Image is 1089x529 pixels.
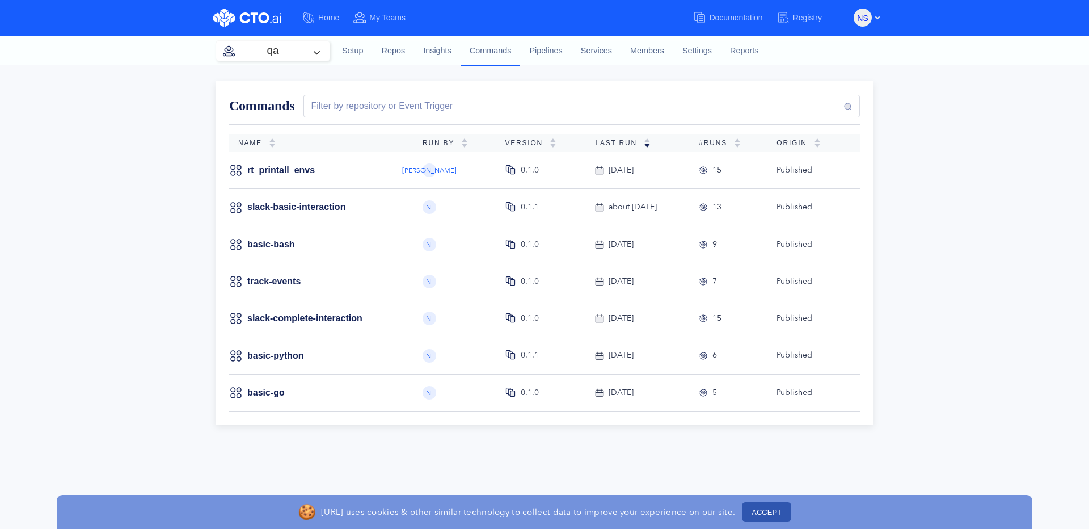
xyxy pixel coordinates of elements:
div: [DATE] [609,275,634,288]
img: sorting-down.svg [644,138,651,148]
button: qa [216,41,330,61]
div: 0.1.1 [521,349,539,362]
span: Run By [423,139,461,147]
a: Home [302,7,353,28]
span: Commands [229,98,294,113]
div: Published [776,312,842,325]
a: Registry [776,7,835,28]
div: 0.1.0 [521,164,539,177]
span: Home [318,13,339,22]
a: Pipelines [520,36,571,66]
a: Services [572,36,621,66]
div: Published [776,275,842,288]
div: 5 [712,387,717,399]
div: 6 [712,349,717,362]
div: 15 [712,164,721,177]
div: 0.1.1 [521,201,539,213]
span: NI [426,278,433,285]
span: NS [857,9,868,27]
span: NI [426,204,433,211]
a: basic-go [247,387,285,399]
a: Repos [373,36,415,66]
div: Published [776,349,842,362]
button: ACCEPT [742,502,791,522]
button: NS [854,9,872,27]
div: [DATE] [609,387,634,399]
div: [DATE] [609,164,634,177]
span: [PERSON_NAME] [402,167,457,174]
div: [DATE] [609,312,634,325]
div: [DATE] [609,349,634,362]
div: 9 [712,238,717,251]
span: Registry [793,13,822,22]
div: 15 [712,312,721,325]
div: Published [776,238,842,251]
div: Published [776,387,842,399]
div: Filter by repository or Event Trigger [306,99,453,113]
a: basic-bash [247,238,295,251]
div: 7 [712,275,717,288]
a: Documentation [693,7,776,28]
img: sorting-empty.svg [269,138,276,148]
a: Setup [333,36,373,66]
a: Commands [461,36,521,65]
div: [DATE] [609,238,634,251]
span: NI [426,389,433,396]
a: Settings [673,36,721,66]
span: #RUNS [699,139,734,147]
span: NI [426,241,433,248]
img: sorting-empty.svg [461,138,468,148]
div: 0.1.0 [521,312,539,325]
div: Published [776,164,842,177]
span: NI [426,315,433,322]
a: Members [621,36,673,66]
img: sorting-empty.svg [814,138,821,148]
div: about [DATE] [609,201,657,213]
div: 0.1.0 [521,275,539,288]
div: 0.1.0 [521,238,539,251]
a: basic-python [247,350,304,362]
a: Insights [414,36,461,66]
a: My Teams [353,7,419,28]
span: Version [505,139,550,147]
a: rt_printall_envs [247,164,315,177]
span: Documentation [709,13,762,22]
div: 0.1.0 [521,387,539,399]
img: sorting-empty.svg [550,138,556,148]
span: 🍪 [298,501,316,523]
img: sorting-empty.svg [734,138,741,148]
a: track-events [247,275,301,288]
div: Published [776,201,842,213]
div: 13 [712,201,721,213]
p: [URL] uses cookies & other similar technology to collect data to improve your experience on our s... [321,506,735,518]
span: Name [238,139,269,147]
span: NI [426,352,433,359]
a: slack-complete-interaction [247,312,362,325]
span: Origin [776,139,813,147]
a: Reports [721,36,767,66]
img: CTO.ai Logo [213,9,281,27]
a: slack-basic-interaction [247,201,345,213]
span: Last Run [595,139,644,147]
span: My Teams [369,13,406,22]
